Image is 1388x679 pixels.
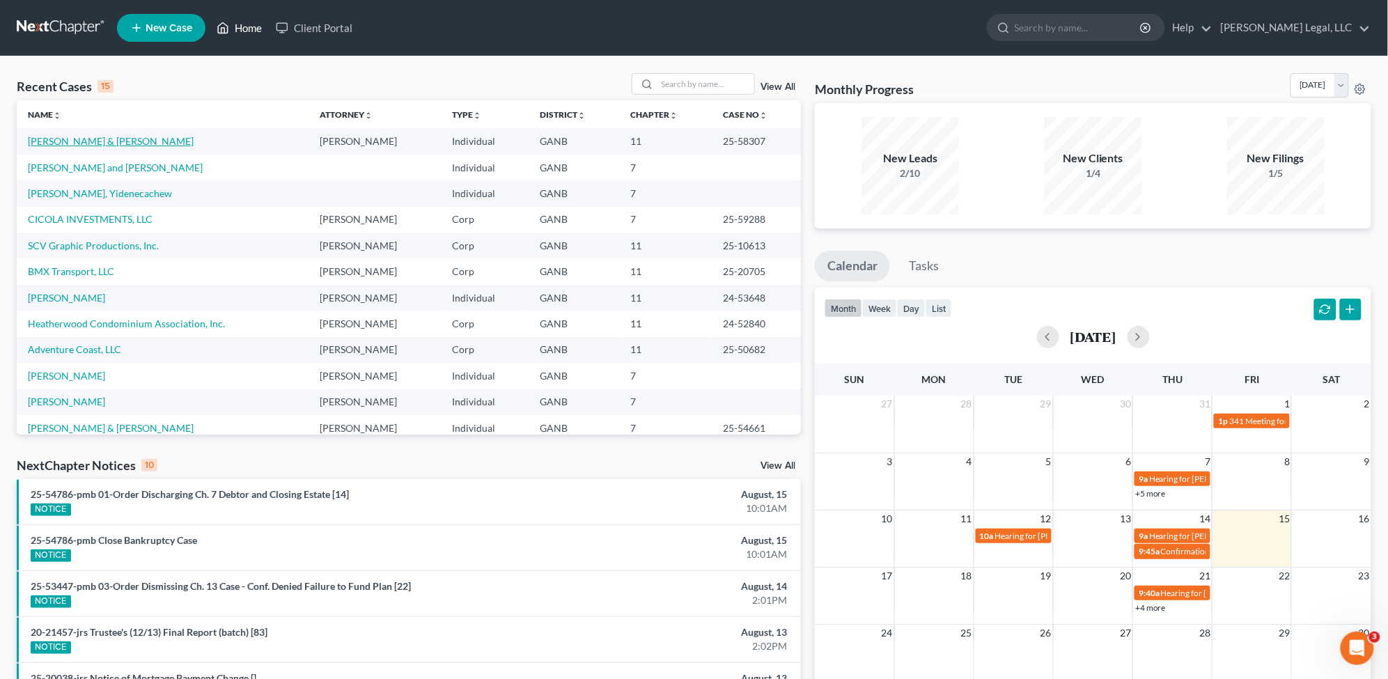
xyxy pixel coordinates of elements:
[309,258,441,284] td: [PERSON_NAME]
[540,109,586,120] a: Districtunfold_more
[31,534,197,546] a: 25-54786-pmb Close Bankruptcy Case
[1135,602,1166,613] a: +4 more
[619,337,712,363] td: 11
[28,422,194,434] a: [PERSON_NAME] & [PERSON_NAME]
[442,311,529,336] td: Corp
[862,299,897,318] button: week
[712,233,801,258] td: 25-10613
[1277,625,1291,641] span: 29
[1227,150,1325,166] div: New Filings
[1277,510,1291,527] span: 15
[31,580,411,592] a: 25-53447-pmb 03-Order Dismissing Ch. 13 Case - Conf. Denied Failure to Fund Plan [22]
[98,80,114,93] div: 15
[28,265,114,277] a: BMX Transport, LLC
[31,504,71,516] div: NOTICE
[815,81,914,97] h3: Monthly Progress
[995,531,1171,541] span: Hearing for [PERSON_NAME] [PERSON_NAME]
[28,343,121,355] a: Adventure Coast, LLC
[269,15,359,40] a: Client Portal
[545,487,788,501] div: August, 15
[1363,396,1371,412] span: 2
[880,568,894,584] span: 17
[309,311,441,336] td: [PERSON_NAME]
[960,625,974,641] span: 25
[886,453,894,470] span: 3
[619,415,712,441] td: 7
[529,233,619,258] td: GANB
[897,299,926,318] button: day
[442,285,529,311] td: Individual
[1245,373,1259,385] span: Fri
[28,135,194,147] a: [PERSON_NAME] & [PERSON_NAME]
[1357,625,1371,641] span: 30
[619,128,712,154] td: 11
[861,150,959,166] div: New Leads
[1082,373,1105,385] span: Wed
[1198,625,1212,641] span: 28
[880,625,894,641] span: 24
[619,155,712,180] td: 7
[1118,396,1132,412] span: 30
[1277,568,1291,584] span: 22
[1039,568,1053,584] span: 19
[1227,166,1325,180] div: 1/5
[880,510,894,527] span: 10
[1118,568,1132,584] span: 20
[1203,453,1212,470] span: 7
[965,453,974,470] span: 4
[31,488,349,500] a: 25-54786-pmb 01-Order Discharging Ch. 7 Debtor and Closing Estate [14]
[1161,588,1270,598] span: Hearing for [PERSON_NAME]
[1218,416,1228,426] span: 1p
[619,311,712,336] td: 11
[619,363,712,389] td: 7
[1015,15,1142,40] input: Search by name...
[1357,568,1371,584] span: 23
[17,457,157,474] div: NextChapter Notices
[619,389,712,415] td: 7
[1198,568,1212,584] span: 21
[31,641,71,654] div: NOTICE
[545,501,788,515] div: 10:01AM
[442,337,529,363] td: Corp
[1118,625,1132,641] span: 27
[545,593,788,607] div: 2:01PM
[545,579,788,593] div: August, 14
[1283,453,1291,470] span: 8
[630,109,678,120] a: Chapterunfold_more
[442,415,529,441] td: Individual
[712,285,801,311] td: 24-53648
[442,363,529,389] td: Individual
[1369,632,1380,643] span: 3
[761,461,795,471] a: View All
[529,337,619,363] td: GANB
[1124,453,1132,470] span: 6
[141,459,157,471] div: 10
[28,240,159,251] a: SCV Graphic Productions, Inc.
[761,82,795,92] a: View All
[545,625,788,639] div: August, 13
[712,415,801,441] td: 25-54661
[723,109,767,120] a: Case Nounfold_more
[619,207,712,233] td: 7
[309,389,441,415] td: [PERSON_NAME]
[529,258,619,284] td: GANB
[545,547,788,561] div: 10:01AM
[545,639,788,653] div: 2:02PM
[759,111,767,120] i: unfold_more
[28,292,105,304] a: [PERSON_NAME]
[845,373,865,385] span: Sun
[453,109,482,120] a: Typeunfold_more
[1363,453,1371,470] span: 9
[657,74,754,94] input: Search by name...
[1039,625,1053,641] span: 26
[922,373,946,385] span: Mon
[28,396,105,407] a: [PERSON_NAME]
[309,415,441,441] td: [PERSON_NAME]
[529,363,619,389] td: GANB
[28,162,203,173] a: [PERSON_NAME] and [PERSON_NAME]
[669,111,678,120] i: unfold_more
[712,337,801,363] td: 25-50682
[1045,166,1142,180] div: 1/4
[529,285,619,311] td: GANB
[529,155,619,180] td: GANB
